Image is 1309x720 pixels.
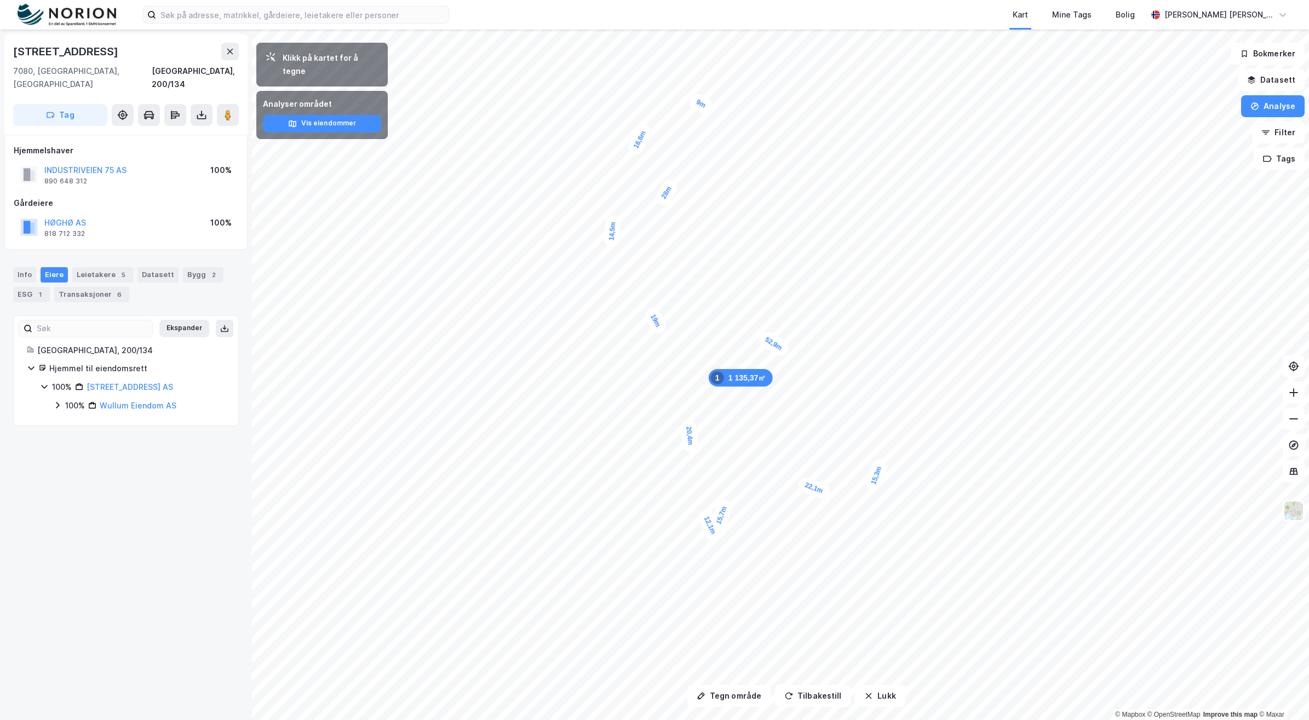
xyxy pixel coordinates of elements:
div: Map marker [709,369,773,387]
div: Kart [1013,8,1028,21]
div: 818 712 332 [44,229,85,238]
div: Transaksjoner [54,287,129,302]
div: Map marker [696,508,724,543]
a: OpenStreetMap [1147,711,1201,718]
div: [GEOGRAPHIC_DATA], 200/134 [152,65,239,91]
div: 2 [208,269,219,280]
button: Analyse [1241,95,1305,117]
div: Info [13,267,36,283]
div: ESG [13,287,50,302]
button: Filter [1252,122,1305,143]
button: Tags [1254,148,1305,170]
button: Tegn område [687,685,771,707]
button: Lukk [855,685,905,707]
div: 7080, [GEOGRAPHIC_DATA], [GEOGRAPHIC_DATA] [13,65,152,91]
div: Map marker [687,91,715,116]
div: Bolig [1116,8,1135,21]
div: Leietakere [72,267,133,283]
div: Map marker [642,306,668,336]
div: 6 [114,289,125,300]
div: Map marker [864,458,889,493]
a: Mapbox [1115,711,1145,718]
button: Vis eiendommer [263,115,381,133]
img: norion-logo.80e7a08dc31c2e691866.png [18,4,116,26]
a: [STREET_ADDRESS] AS [87,382,173,391]
button: Ekspander [159,320,209,337]
button: Tag [13,104,107,126]
div: 100% [210,164,232,177]
div: [STREET_ADDRESS] [13,43,120,60]
a: Wullum Eiendom AS [100,401,176,410]
div: 100% [52,381,72,394]
div: Eiere [41,267,68,283]
button: Tilbakestill [775,685,851,707]
a: Improve this map [1203,711,1258,718]
div: Analyser området [263,97,381,111]
div: Map marker [626,122,654,157]
div: Map marker [709,498,734,533]
div: [GEOGRAPHIC_DATA], 200/134 [37,344,225,357]
button: Datasett [1238,69,1305,91]
div: [PERSON_NAME] [PERSON_NAME] [1164,8,1274,21]
div: 890 648 312 [44,177,87,186]
div: 5 [118,269,129,280]
div: Kontrollprogram for chat [1254,667,1309,720]
div: 1 [711,371,724,384]
div: Gårdeiere [14,197,238,210]
div: Datasett [137,267,179,283]
div: Mine Tags [1052,8,1092,21]
div: 1 [35,289,45,300]
div: Map marker [796,475,831,501]
div: Map marker [680,419,699,453]
input: Søk [32,320,152,337]
div: Hjemmel til eiendomsrett [49,362,225,375]
button: Bokmerker [1231,43,1305,65]
input: Søk på adresse, matrikkel, gårdeiere, leietakere eller personer [156,7,449,23]
img: Z [1283,500,1304,521]
div: Map marker [756,329,791,359]
div: Bygg [183,267,223,283]
div: Map marker [653,177,680,208]
div: Klikk på kartet for å tegne [283,51,379,78]
iframe: Chat Widget [1254,667,1309,720]
div: Hjemmelshaver [14,144,238,157]
div: 100% [210,216,232,229]
div: 100% [65,399,85,412]
div: Map marker [604,215,622,247]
